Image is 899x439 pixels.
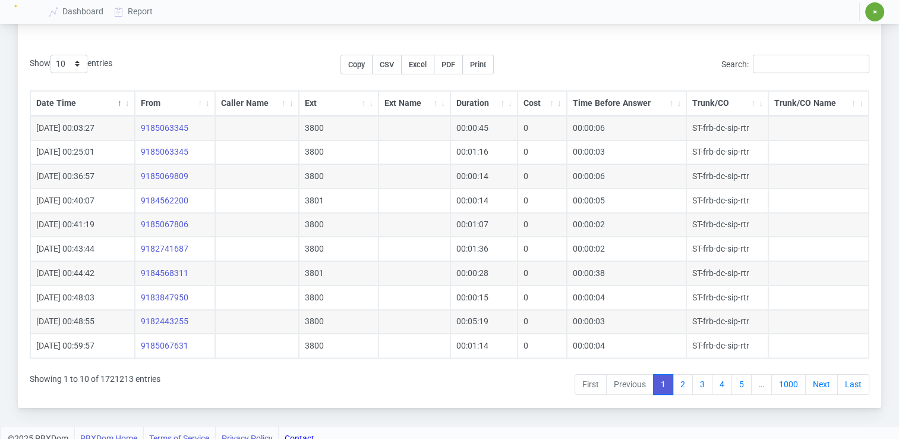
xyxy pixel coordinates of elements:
[731,374,752,396] a: 5
[141,171,188,181] a: 9185069809
[30,237,135,261] td: [DATE] 00:43:44
[401,55,434,74] button: Excel
[299,237,378,261] td: 3800
[686,310,768,334] td: ST-frb-dc-sip-rtr
[567,237,687,261] td: 00:00:02
[768,91,869,116] th: Trunk/CO Name: activate to sort column ascending
[30,55,112,73] label: Show entries
[141,123,188,133] a: 9185063345
[450,189,518,213] td: 00:00:14
[450,164,518,189] td: 00:00:14
[518,140,567,165] td: 0
[109,1,159,23] a: Report
[450,237,518,261] td: 00:01:36
[686,213,768,237] td: ST-frb-dc-sip-rtr
[141,219,188,229] a: 9185067806
[518,91,567,116] th: Cost: activate to sort column ascending
[771,374,806,396] a: 1000
[567,91,687,116] th: Time Before Answer: activate to sort column ascending
[686,286,768,310] td: ST-frb-dc-sip-rtr
[567,164,687,189] td: 00:00:06
[450,213,518,237] td: 00:01:07
[348,60,365,69] span: Copy
[518,334,567,358] td: 0
[14,5,29,19] img: Logo
[686,164,768,189] td: ST-frb-dc-sip-rtr
[686,91,768,116] th: Trunk/CO: activate to sort column ascending
[299,116,378,140] td: 3800
[686,140,768,165] td: ST-frb-dc-sip-rtr
[450,334,518,358] td: 00:01:14
[299,213,378,237] td: 3800
[380,60,394,69] span: CSV
[872,8,878,15] span: ✷
[299,261,378,286] td: 3801
[721,55,869,73] label: Search:
[805,374,838,396] a: Next
[30,334,135,358] td: [DATE] 00:59:57
[30,366,160,397] div: Showing 1 to 10 of 1721213 entries
[299,286,378,310] td: 3800
[141,341,188,350] a: 9185067631
[450,286,518,310] td: 00:00:15
[753,55,869,73] input: Search:
[141,196,188,205] a: 9184562200
[30,189,135,213] td: [DATE] 00:40:07
[141,268,188,278] a: 9184568311
[567,140,687,165] td: 00:00:03
[450,140,518,165] td: 00:01:16
[518,310,567,334] td: 0
[30,140,135,165] td: [DATE] 00:25:01
[686,189,768,213] td: ST-frb-dc-sip-rtr
[567,189,687,213] td: 00:00:05
[141,316,188,326] a: 9182443255
[299,164,378,189] td: 3800
[340,55,373,74] button: Copy
[518,164,567,189] td: 0
[686,334,768,358] td: ST-frb-dc-sip-rtr
[372,55,402,74] button: CSV
[141,244,188,253] a: 9182741687
[450,261,518,286] td: 00:00:28
[462,55,494,74] button: Print
[450,91,518,116] th: Duration: activate to sort column ascending
[712,374,732,396] a: 4
[299,334,378,358] td: 3800
[299,189,378,213] td: 3801
[30,261,135,286] td: [DATE] 00:44:42
[837,374,869,396] a: Last
[30,286,135,310] td: [DATE] 00:48:03
[299,140,378,165] td: 3800
[567,116,687,140] td: 00:00:06
[30,91,135,116] th: Date Time: activate to sort column descending
[299,310,378,334] td: 3800
[470,60,486,69] span: Print
[434,55,463,74] button: PDF
[686,237,768,261] td: ST-frb-dc-sip-rtr
[378,91,450,116] th: Ext Name: activate to sort column ascending
[141,293,188,302] a: 9183847950
[141,147,188,156] a: 9185063345
[567,286,687,310] td: 00:00:04
[518,237,567,261] td: 0
[135,91,215,116] th: From: activate to sort column ascending
[518,189,567,213] td: 0
[518,286,567,310] td: 0
[44,1,109,23] a: Dashboard
[51,55,87,73] select: Showentries
[30,116,135,140] td: [DATE] 00:03:27
[409,60,427,69] span: Excel
[567,334,687,358] td: 00:00:04
[567,261,687,286] td: 00:00:38
[518,261,567,286] td: 0
[567,213,687,237] td: 00:00:02
[692,374,712,396] a: 3
[450,310,518,334] td: 00:05:19
[30,213,135,237] td: [DATE] 00:41:19
[215,91,299,116] th: Caller Name: activate to sort column ascending
[299,91,378,116] th: Ext: activate to sort column ascending
[653,374,673,396] a: 1
[686,261,768,286] td: ST-frb-dc-sip-rtr
[567,310,687,334] td: 00:00:03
